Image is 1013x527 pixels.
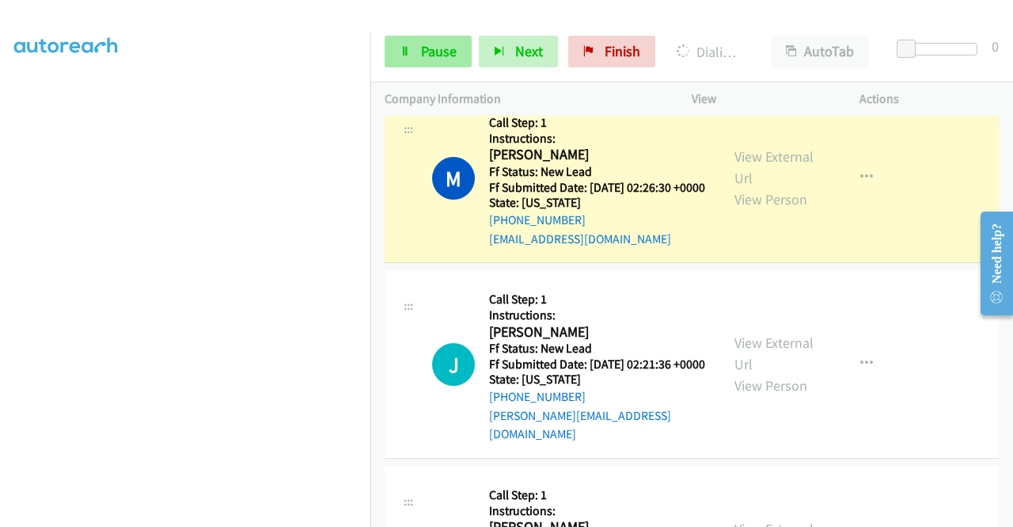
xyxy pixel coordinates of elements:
[432,157,475,200] h1: M
[489,292,706,307] h5: Call Step: 1
[489,389,586,404] a: [PHONE_NUMBER]
[489,372,706,388] h5: State: [US_STATE]
[489,146,700,164] h2: [PERSON_NAME]
[859,90,999,109] p: Actions
[489,131,705,147] h5: Instructions:
[489,212,586,227] a: [PHONE_NUMBER]
[734,376,807,395] a: View Person
[489,408,671,442] a: [PERSON_NAME][EMAIL_ADDRESS][DOMAIN_NAME]
[489,503,705,519] h5: Instructions:
[992,36,999,57] div: 0
[968,200,1013,327] iframe: Resource Center
[515,42,543,60] span: Next
[489,307,706,323] h5: Instructions:
[905,43,977,55] div: Delay between calls (in seconds)
[432,343,475,386] h1: J
[385,90,663,109] p: Company Information
[489,231,671,246] a: [EMAIL_ADDRESS][DOMAIN_NAME]
[489,164,705,180] h5: Ff Status: New Lead
[734,190,807,208] a: View Person
[605,42,640,60] span: Finish
[479,36,558,67] button: Next
[385,36,472,67] a: Pause
[489,323,700,342] h2: [PERSON_NAME]
[489,487,705,503] h5: Call Step: 1
[489,180,705,196] h5: Ff Submitted Date: [DATE] 02:26:30 +0000
[771,36,869,67] button: AutoTab
[734,147,814,187] a: View External Url
[734,334,814,373] a: View External Url
[489,341,706,357] h5: Ff Status: New Lead
[421,42,457,60] span: Pause
[489,195,705,211] h5: State: [US_STATE]
[489,357,706,372] h5: Ff Submitted Date: [DATE] 02:21:36 +0000
[677,41,742,63] p: Dialing [PERSON_NAME]
[692,90,831,109] p: View
[568,36,655,67] a: Finish
[489,115,705,131] h5: Call Step: 1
